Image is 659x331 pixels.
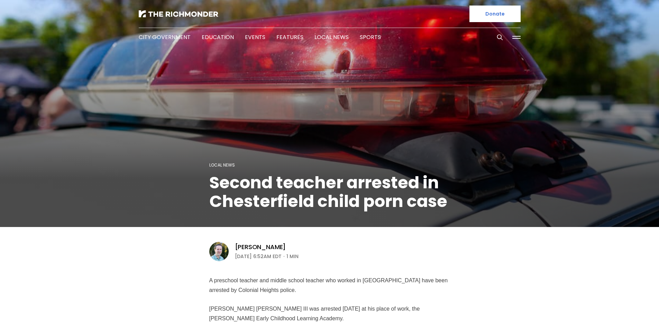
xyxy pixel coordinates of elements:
[495,32,505,42] button: Search this site
[314,33,349,41] a: Local News
[209,276,450,295] p: A preschool teacher and middle school teacher who worked in [GEOGRAPHIC_DATA] have been arrested ...
[139,33,191,41] a: City Government
[276,33,303,41] a: Features
[209,162,235,168] a: Local News
[209,173,450,211] h1: Second teacher arrested in Chesterfield child porn case
[235,243,286,251] a: [PERSON_NAME]
[245,33,265,41] a: Events
[139,10,218,17] img: The Richmonder
[360,33,381,41] a: Sports
[286,252,299,261] span: 1 min
[486,297,659,331] iframe: portal-trigger
[235,252,282,261] time: [DATE] 6:52AM EDT
[202,33,234,41] a: Education
[469,6,521,22] a: Donate
[209,242,229,261] img: Michael Phillips
[209,304,450,323] p: [PERSON_NAME] [PERSON_NAME] III was arrested [DATE] at his place of work, the [PERSON_NAME] Early...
